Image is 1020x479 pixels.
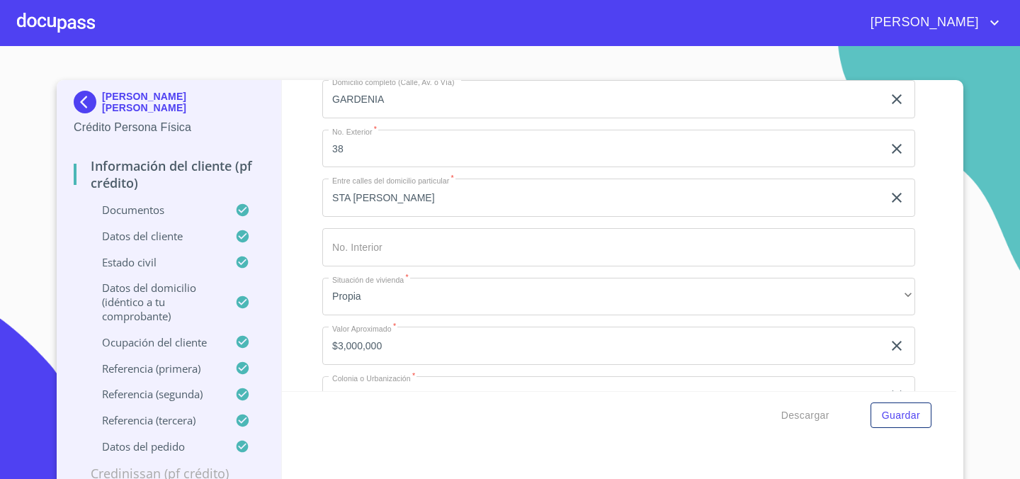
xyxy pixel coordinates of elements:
[74,255,235,269] p: Estado Civil
[888,387,905,404] button: clear input
[102,91,264,113] p: [PERSON_NAME] [PERSON_NAME]
[74,439,235,453] p: Datos del pedido
[888,140,905,157] button: clear input
[74,281,235,323] p: Datos del domicilio (idéntico a tu comprobante)
[74,203,235,217] p: Documentos
[74,361,235,376] p: Referencia (primera)
[871,402,931,429] button: Guardar
[888,189,905,206] button: clear input
[74,91,102,113] img: Docupass spot blue
[860,11,986,34] span: [PERSON_NAME]
[74,387,235,401] p: Referencia (segunda)
[888,91,905,108] button: clear input
[74,157,264,191] p: Información del cliente (PF crédito)
[882,407,920,424] span: Guardar
[74,413,235,427] p: Referencia (tercera)
[74,91,264,119] div: [PERSON_NAME] [PERSON_NAME]
[74,119,264,136] p: Crédito Persona Física
[322,278,915,316] div: Propia
[781,407,829,424] span: Descargar
[888,337,905,354] button: clear input
[74,229,235,243] p: Datos del cliente
[776,402,835,429] button: Descargar
[74,335,235,349] p: Ocupación del Cliente
[860,11,1003,34] button: account of current user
